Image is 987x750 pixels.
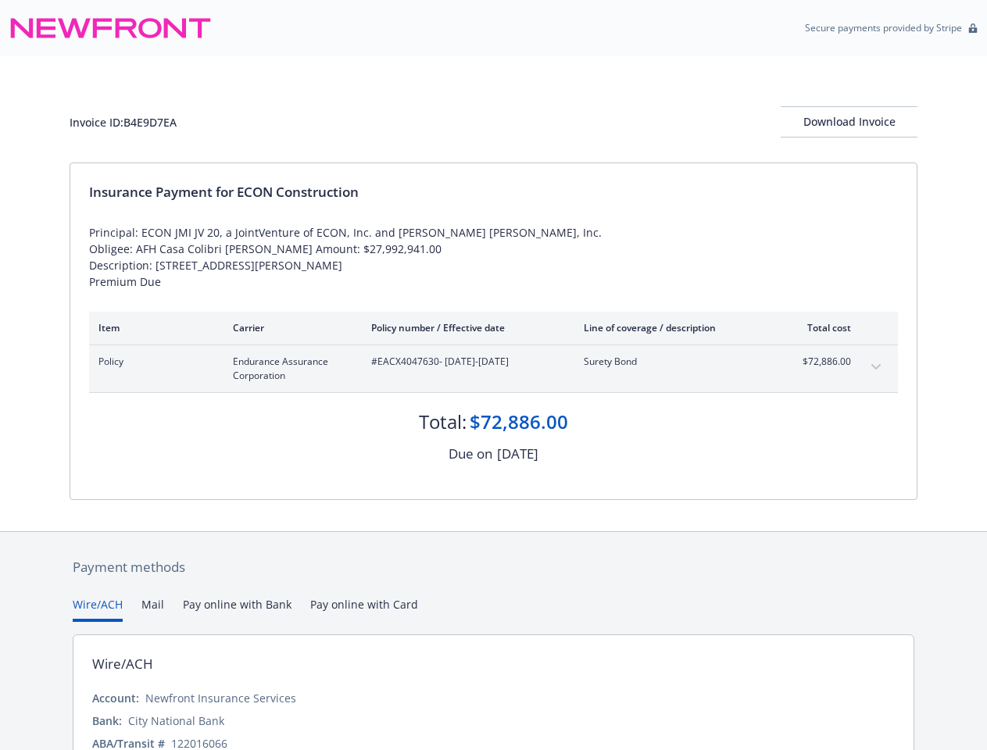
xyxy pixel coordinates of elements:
p: Secure payments provided by Stripe [805,21,962,34]
span: Policy [98,355,208,369]
button: Mail [141,596,164,622]
button: Pay online with Bank [183,596,291,622]
span: Endurance Assurance Corporation [233,355,346,383]
div: Principal: ECON JMI JV 20, a JointVenture of ECON, Inc. and [PERSON_NAME] [PERSON_NAME], Inc. Obl... [89,224,898,290]
div: Total: [419,409,467,435]
div: Line of coverage / description [584,321,767,334]
div: Carrier [233,321,346,334]
div: City National Bank [128,712,224,729]
div: [DATE] [497,444,538,464]
div: Download Invoice [781,107,917,137]
button: Pay online with Card [310,596,418,622]
span: Surety Bond [584,355,767,369]
div: Newfront Insurance Services [145,690,296,706]
div: PolicyEndurance Assurance Corporation#EACX4047630- [DATE]-[DATE]Surety Bond$72,886.00expand content [89,345,898,392]
div: Wire/ACH [92,654,153,674]
div: Bank: [92,712,122,729]
button: Download Invoice [781,106,917,137]
span: $72,886.00 [792,355,851,369]
div: Due on [449,444,492,464]
div: Total cost [792,321,851,334]
button: Wire/ACH [73,596,123,622]
div: Insurance Payment for ECON Construction [89,182,898,202]
div: Item [98,321,208,334]
div: Account: [92,690,139,706]
div: Invoice ID: B4E9D7EA [70,114,177,130]
div: Policy number / Effective date [371,321,559,334]
div: $72,886.00 [470,409,568,435]
button: expand content [864,355,889,380]
div: Payment methods [73,557,914,577]
span: #EACX4047630 - [DATE]-[DATE] [371,355,559,369]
